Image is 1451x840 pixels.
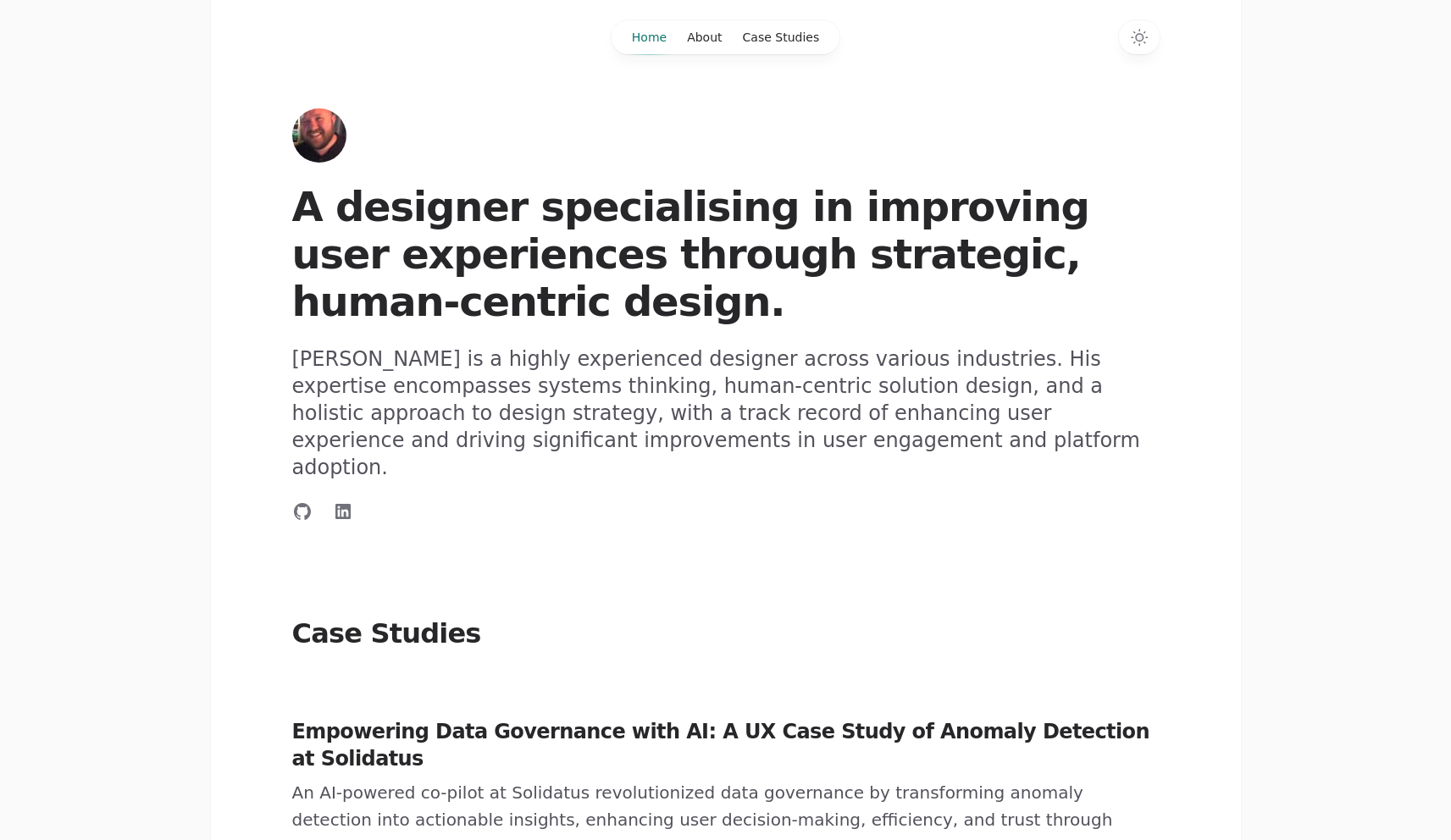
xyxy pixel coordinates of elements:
[292,345,1160,481] p: [PERSON_NAME] is a highly experienced designer across various industries. His expertise encompass...
[333,501,353,522] a: Connect with me on LinkedIn
[733,20,830,54] a: Case Studies
[292,183,1160,325] h1: A designer specialising in improving user experiences through strategic, human-centric design.
[622,20,677,54] a: Home
[292,501,313,522] a: Connect with me on GitHub
[677,20,732,54] a: About
[1119,20,1160,54] button: Switch to dark theme
[292,108,346,163] a: Home
[292,616,1160,650] h2: Case Studies
[292,720,1149,771] a: Empowering Data Governance with AI: A UX Case Study of Anomaly Detection at Solidatus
